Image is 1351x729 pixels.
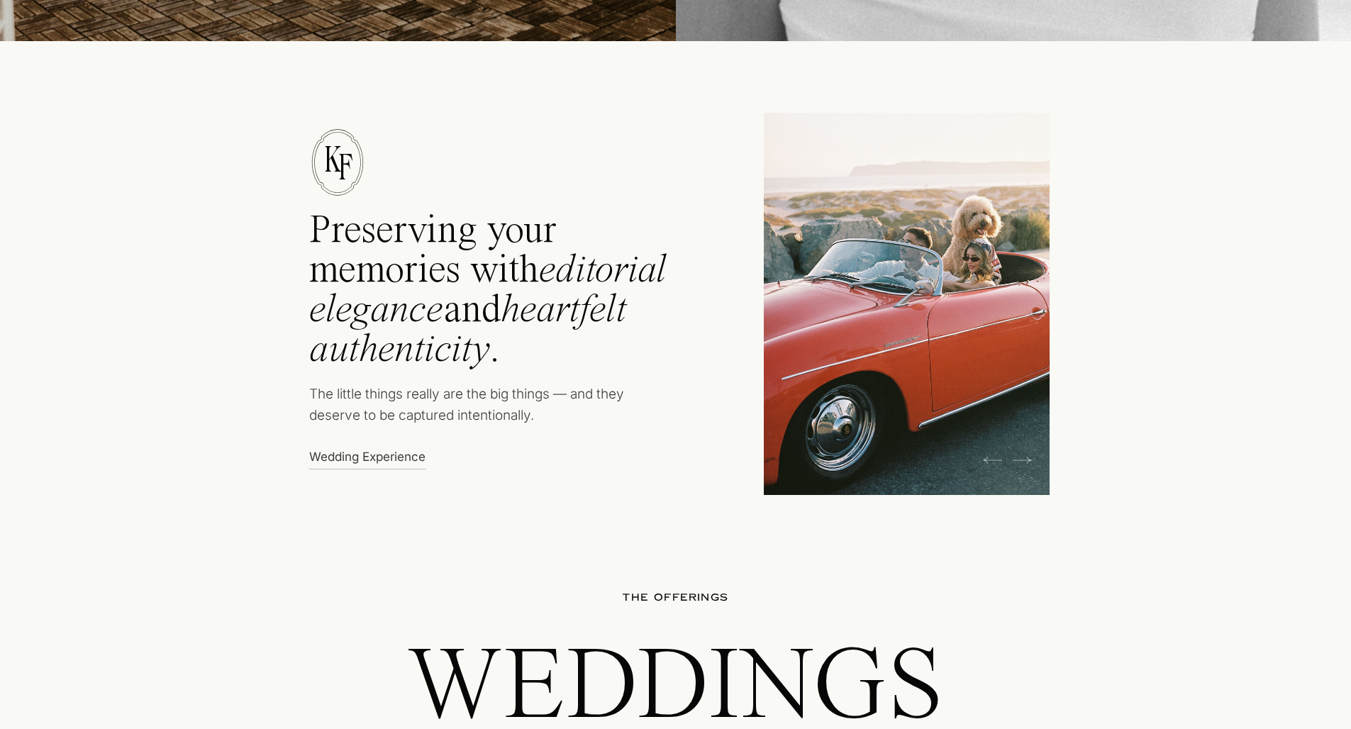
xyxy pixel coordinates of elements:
h2: THE offerings [579,590,773,607]
p: The little things really are the big things — and they deserve to be captured intentionally. [309,384,650,434]
i: heartfelt authenticity [309,291,626,370]
i: editorial elegance [309,251,667,330]
a: F [326,149,365,185]
a: Wedding Experience [309,448,433,463]
h2: Preserving your memories with and . [309,211,706,380]
a: K [313,141,352,177]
